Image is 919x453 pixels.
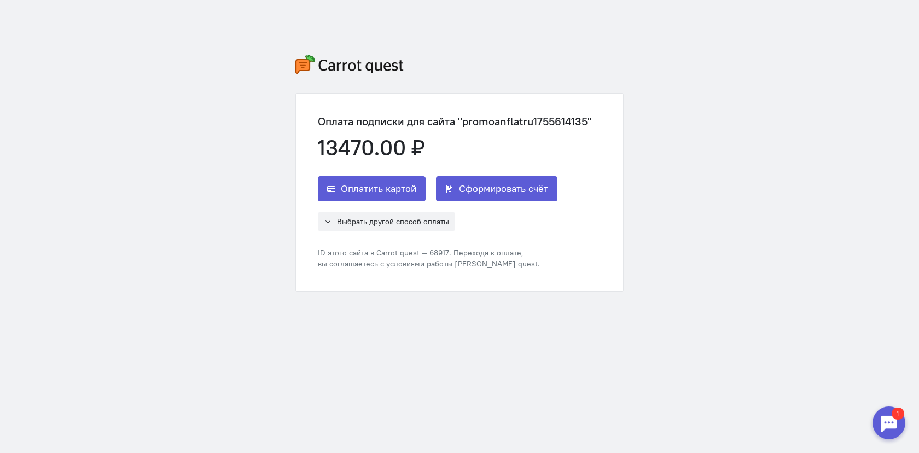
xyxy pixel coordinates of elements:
[341,182,416,195] span: Оплатить картой
[459,182,548,195] span: Сформировать счёт
[25,7,37,19] div: 1
[318,247,592,269] div: ID этого сайта в Carrot quest — 68917. Переходя к оплате, вы соглашаетесь с условиями работы [PER...
[318,212,455,231] button: Выбрать другой способ оплаты
[318,176,426,201] button: Оплатить картой
[318,115,592,127] div: Оплата подписки для сайта "promoanflatru1755614135"
[337,217,449,226] span: Выбрать другой способ оплаты
[295,55,404,74] img: carrot-quest-logo.svg
[436,176,557,201] button: Сформировать счёт
[318,136,592,160] div: 13470.00 ₽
